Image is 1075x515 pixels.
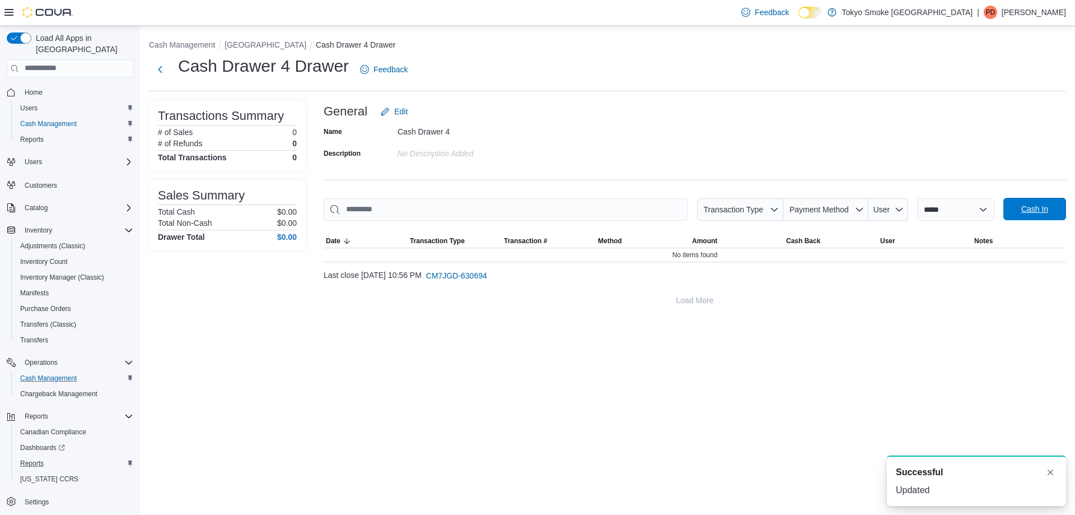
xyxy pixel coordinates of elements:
button: Transfers (Classic) [11,317,138,332]
span: Transaction Type [410,236,465,245]
span: Edit [394,106,408,117]
button: [GEOGRAPHIC_DATA] [225,40,306,49]
div: No Description added [398,145,548,158]
a: Reports [16,133,48,146]
button: Inventory [2,222,138,238]
span: Transfers (Classic) [16,318,133,331]
span: Home [20,85,133,99]
span: Users [20,155,133,169]
button: Purchase Orders [11,301,138,317]
button: Dismiss toast [1044,466,1057,479]
span: Reports [16,133,133,146]
h3: General [324,105,367,118]
span: Method [598,236,622,245]
button: Cash Management [149,40,215,49]
span: Purchase Orders [16,302,133,316]
button: Catalog [2,200,138,216]
span: Settings [20,495,133,509]
button: Chargeback Management [11,386,138,402]
span: Dark Mode [798,18,799,19]
div: Last close [DATE] 10:56 PM [324,265,1066,287]
button: Home [2,84,138,100]
span: Purchase Orders [20,304,71,313]
span: Customers [25,181,57,190]
span: Inventory [20,224,133,237]
button: User [868,198,908,221]
span: Chargeback Management [20,389,97,398]
p: $0.00 [277,207,297,216]
button: Users [2,154,138,170]
span: Load More [676,295,714,306]
p: [PERSON_NAME] [1002,6,1066,19]
a: Canadian Compliance [16,425,91,439]
button: Cash Back [784,234,878,248]
a: Feedback [737,1,793,24]
span: Transaction # [504,236,547,245]
a: Transfers [16,333,53,347]
span: Canadian Compliance [20,428,86,437]
h6: Total Non-Cash [158,219,212,228]
a: Home [20,86,47,99]
button: Next [149,58,171,81]
span: Manifests [16,286,133,300]
button: Inventory Manager (Classic) [11,270,138,285]
span: Transaction Type [703,205,763,214]
a: Manifests [16,286,53,300]
span: Operations [25,358,58,367]
span: Reports [20,410,133,423]
button: Users [20,155,46,169]
button: Manifests [11,285,138,301]
span: Inventory Count [20,257,68,266]
label: Name [324,127,342,136]
span: Inventory [25,226,52,235]
h3: Transactions Summary [158,109,284,123]
span: Chargeback Management [16,387,133,401]
button: Transaction Type [408,234,502,248]
a: Settings [20,495,53,509]
button: [US_STATE] CCRS [11,471,138,487]
div: Notification [896,466,1057,479]
button: Canadian Compliance [11,424,138,440]
span: Date [326,236,340,245]
a: Inventory Count [16,255,72,268]
span: Transfers [16,333,133,347]
span: Cash Management [16,372,133,385]
div: Updated [896,484,1057,497]
span: Amount [692,236,717,245]
h6: # of Sales [158,128,193,137]
input: This is a search bar. As you type, the results lower in the page will automatically filter. [324,198,688,221]
button: CM7JGD-630694 [422,265,492,287]
span: Payment Method [789,205,849,214]
span: CM7JGD-630694 [426,270,487,281]
button: Reports [20,410,53,423]
nav: An example of EuiBreadcrumbs [149,39,1066,53]
a: Customers [20,179,62,192]
a: Dashboards [11,440,138,456]
a: Cash Management [16,117,81,131]
a: Transfers (Classic) [16,318,81,331]
button: Amount [690,234,784,248]
a: Reports [16,457,48,470]
span: Successful [896,466,943,479]
h4: Total Transactions [158,153,227,162]
button: Users [11,100,138,116]
button: Edit [376,100,412,123]
span: Users [16,101,133,115]
span: Reports [25,412,48,421]
span: Inventory Manager (Classic) [16,271,133,284]
span: User [873,205,890,214]
p: 0 [292,128,297,137]
a: Inventory Manager (Classic) [16,271,109,284]
span: Users [20,104,38,113]
button: Adjustments (Classic) [11,238,138,254]
button: Transfers [11,332,138,348]
span: Adjustments (Classic) [20,242,85,250]
button: Reports [2,409,138,424]
span: Adjustments (Classic) [16,239,133,253]
span: Canadian Compliance [16,425,133,439]
span: Feedback [755,7,789,18]
img: Cova [22,7,73,18]
button: Transaction # [502,234,596,248]
button: Date [324,234,408,248]
h4: Drawer Total [158,233,205,242]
